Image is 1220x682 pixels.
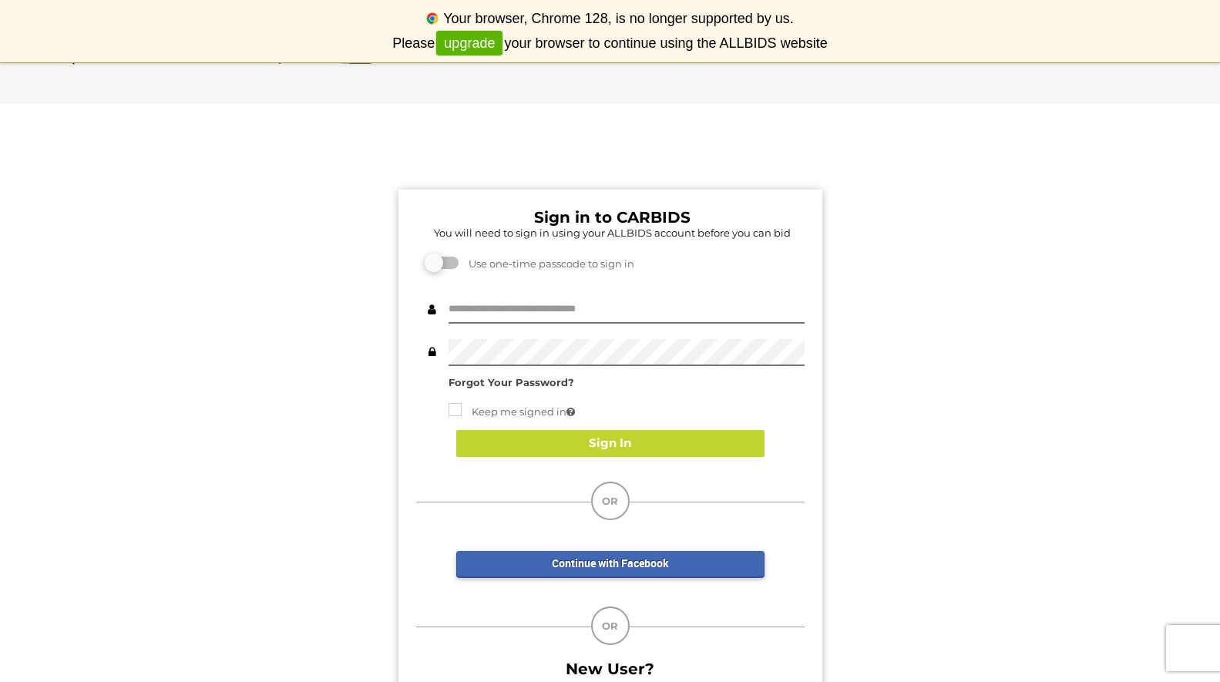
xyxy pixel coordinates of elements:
a: Continue with Facebook [456,551,765,578]
b: New User? [566,660,654,678]
a: upgrade [436,31,502,56]
label: Keep me signed in [449,403,575,421]
button: Sign In [456,430,765,457]
div: OR [591,482,630,520]
a: Forgot Your Password? [449,376,574,388]
span: Use one-time passcode to sign in [461,257,634,270]
h5: You will need to sign in using your ALLBIDS account before you can bid [420,227,805,238]
div: OR [591,606,630,645]
b: Sign in to CARBIDS [534,208,691,227]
